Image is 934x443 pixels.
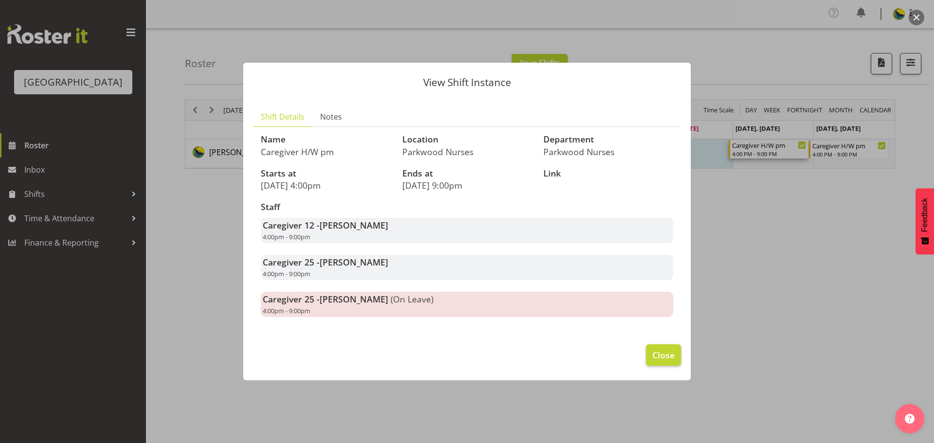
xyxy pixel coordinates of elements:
[402,146,532,157] p: Parkwood Nurses
[391,293,433,305] span: (On Leave)
[543,146,673,157] p: Parkwood Nurses
[402,180,532,191] p: [DATE] 9:00pm
[263,256,388,268] strong: Caregiver 25 -
[253,77,681,88] p: View Shift Instance
[320,219,388,231] span: [PERSON_NAME]
[543,135,673,144] h3: Department
[320,256,388,268] span: [PERSON_NAME]
[402,169,532,178] h3: Ends at
[263,232,310,241] span: 4:00pm - 9:00pm
[261,169,391,178] h3: Starts at
[263,293,388,305] strong: Caregiver 25 -
[320,111,342,123] span: Notes
[261,135,391,144] h3: Name
[261,111,305,123] span: Shift Details
[652,349,675,361] span: Close
[261,180,391,191] p: [DATE] 4:00pm
[916,188,934,254] button: Feedback - Show survey
[646,344,681,366] button: Close
[905,414,915,424] img: help-xxl-2.png
[263,269,310,278] span: 4:00pm - 9:00pm
[261,146,391,157] p: Caregiver H/W pm
[261,202,673,212] h3: Staff
[263,219,388,231] strong: Caregiver 12 -
[920,198,929,232] span: Feedback
[320,293,388,305] span: [PERSON_NAME]
[543,169,673,178] h3: Link
[402,135,532,144] h3: Location
[263,306,310,315] span: 4:00pm - 9:00pm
